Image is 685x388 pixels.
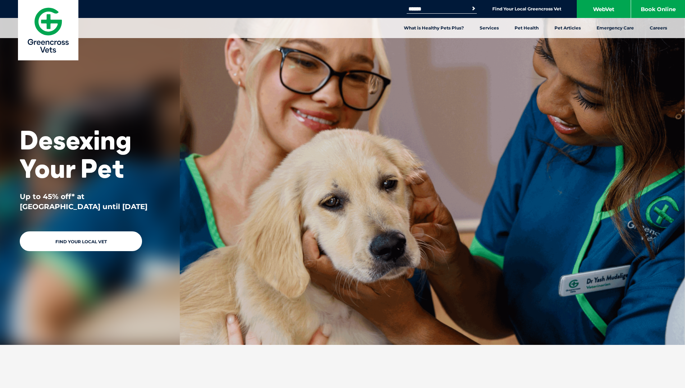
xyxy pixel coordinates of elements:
[642,18,675,38] a: Careers
[20,191,160,212] p: Up to 45% off* at [GEOGRAPHIC_DATA] until [DATE]
[396,18,472,38] a: What is Healthy Pets Plus?
[492,6,561,12] a: Find Your Local Greencross Vet
[470,5,477,12] button: Search
[589,18,642,38] a: Emergency Care
[20,231,142,251] a: Find Your Local Vet
[20,126,160,183] h1: Desexing Your Pet
[547,18,589,38] a: Pet Articles
[472,18,507,38] a: Services
[507,18,547,38] a: Pet Health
